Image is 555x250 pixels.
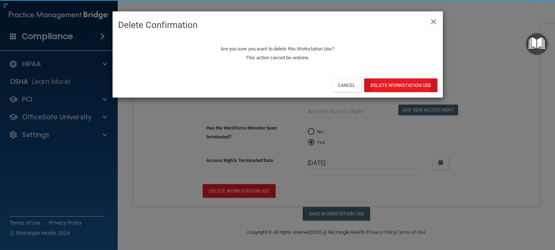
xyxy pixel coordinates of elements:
button: Delete Workstation Use [364,78,437,92]
p: Are you sure you want to delete this Workstation Use? This action cannot be undone. [118,45,437,62]
h4: Delete Confirmation [118,17,437,33]
button: Cancel [332,78,362,92]
iframe: Drift Widget Chat Controller [428,198,546,227]
button: Open Resource Center [526,33,548,55]
span: × [430,13,437,28]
